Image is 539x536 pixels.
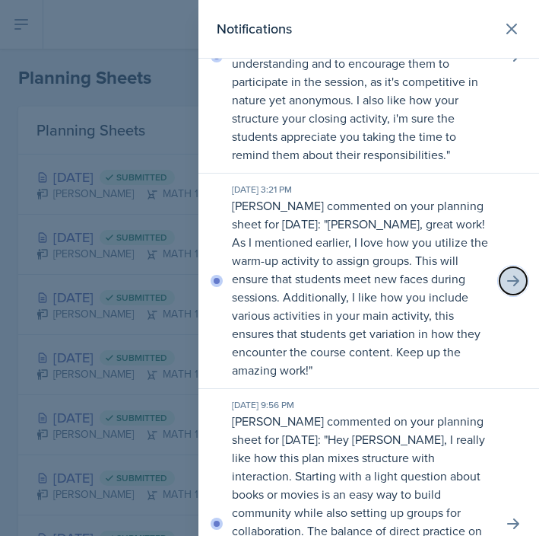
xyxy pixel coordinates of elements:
div: [DATE] 3:21 PM [232,183,490,196]
p: [PERSON_NAME] commented on your planning sheet for [DATE]: " " [232,196,490,379]
p: [PERSON_NAME], great work! As I mentioned earlier, I love how you utilize the warm-up activity to... [232,215,488,378]
h2: Notifications [217,18,292,40]
div: [DATE] 9:56 PM [232,398,490,412]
